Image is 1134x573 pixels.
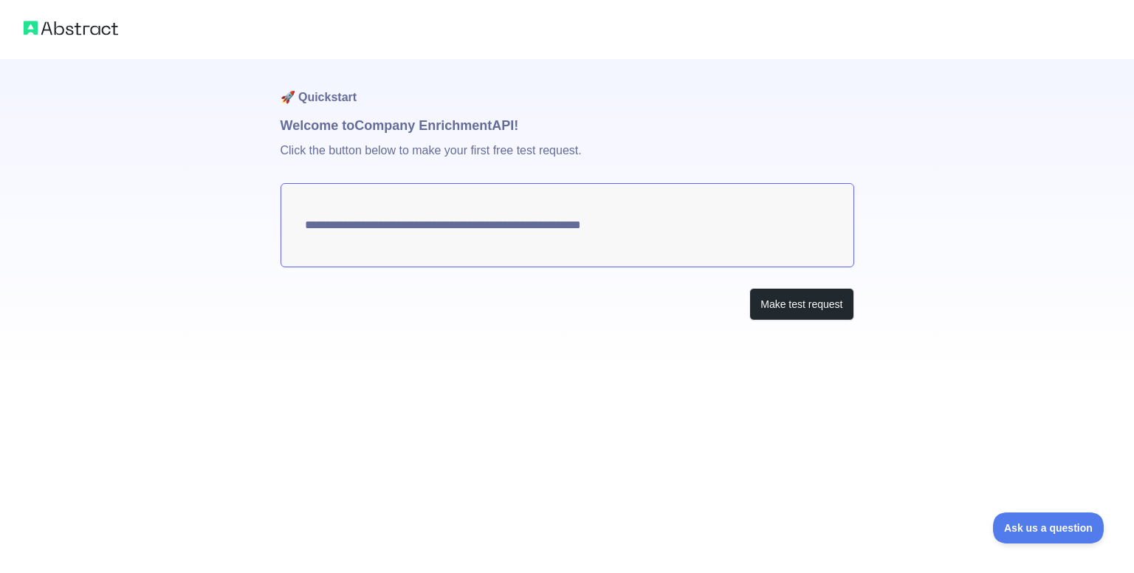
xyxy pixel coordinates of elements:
img: Abstract logo [24,18,118,38]
h1: Welcome to Company Enrichment API! [281,115,854,136]
p: Click the button below to make your first free test request. [281,136,854,183]
button: Make test request [749,288,853,321]
h1: 🚀 Quickstart [281,59,854,115]
iframe: Toggle Customer Support [993,512,1104,543]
